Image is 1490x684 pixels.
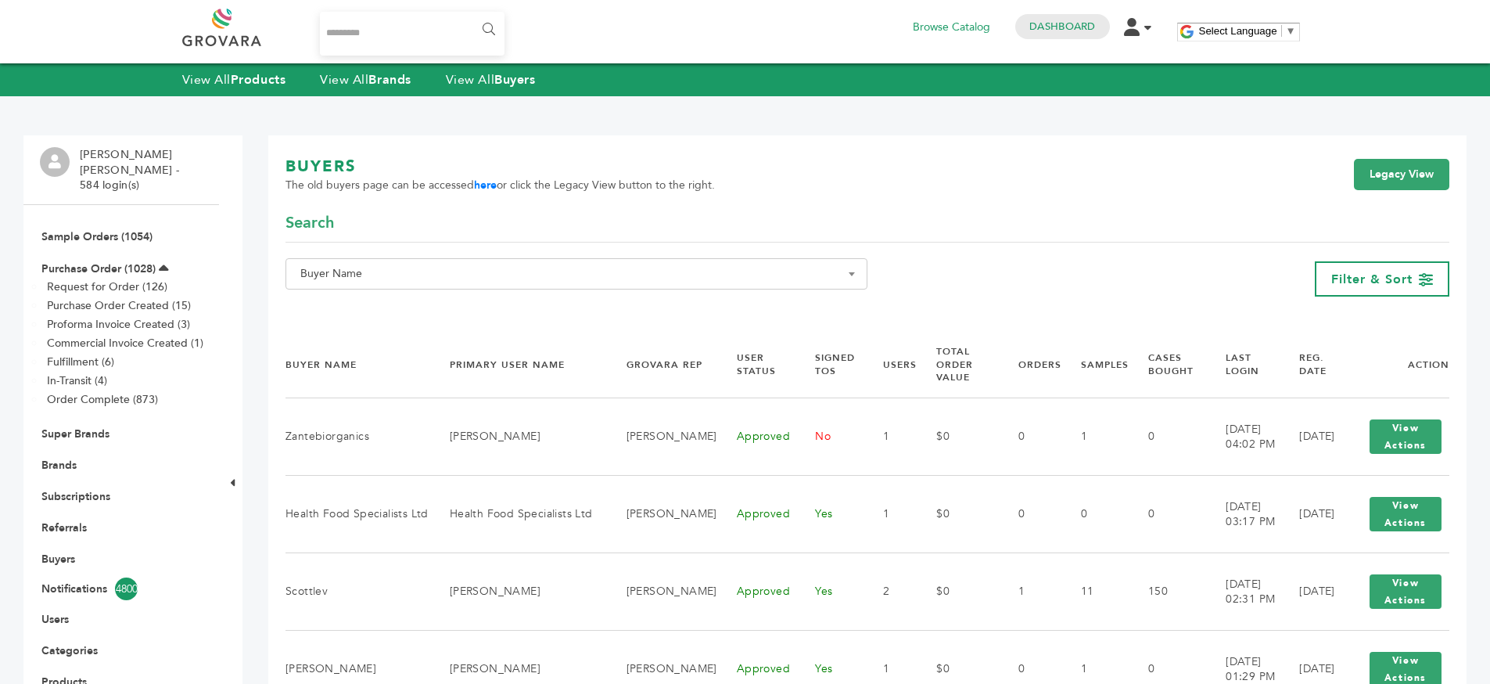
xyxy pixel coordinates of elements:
[41,427,110,441] a: Super Brands
[40,147,70,177] img: profile.png
[430,476,607,553] td: Health Food Specialists Ltd
[863,398,917,476] td: 1
[446,71,536,88] a: View AllBuyers
[1280,398,1341,476] td: [DATE]
[285,212,334,234] span: Search
[795,553,863,631] td: Yes
[1280,332,1341,398] th: Reg. Date
[1342,332,1449,398] th: Action
[1206,398,1280,476] td: [DATE] 04:02 PM
[1129,553,1206,631] td: 150
[115,578,138,600] span: 4800
[913,19,990,36] a: Browse Catalog
[717,553,796,631] td: Approved
[999,332,1061,398] th: Orders
[285,398,430,476] td: Zantebiorganics
[47,279,167,294] a: Request for Order (126)
[1199,25,1296,37] a: Select Language​
[430,398,607,476] td: [PERSON_NAME]
[607,332,717,398] th: Grovara Rep
[795,332,863,398] th: Signed TOS
[1354,159,1449,190] a: Legacy View
[41,643,98,658] a: Categories
[47,355,114,369] a: Fulfillment (6)
[41,552,75,567] a: Buyers
[474,178,497,193] a: here
[41,520,87,535] a: Referrals
[1206,476,1280,553] td: [DATE] 03:17 PM
[41,489,110,504] a: Subscriptions
[1199,25,1277,37] span: Select Language
[1129,332,1206,398] th: Cases Bought
[607,476,717,553] td: [PERSON_NAME]
[1370,497,1442,531] button: View Actions
[285,156,715,178] h1: BUYERS
[999,553,1061,631] td: 1
[80,147,215,193] li: [PERSON_NAME] [PERSON_NAME] - 584 login(s)
[47,392,158,407] a: Order Complete (873)
[717,476,796,553] td: Approved
[41,261,156,276] a: Purchase Order (1028)
[1206,553,1280,631] td: [DATE] 02:31 PM
[368,71,411,88] strong: Brands
[1129,398,1206,476] td: 0
[231,71,285,88] strong: Products
[607,553,717,631] td: [PERSON_NAME]
[430,332,607,398] th: Primary User Name
[494,71,535,88] strong: Buyers
[795,398,863,476] td: No
[320,12,505,56] input: Search...
[285,476,430,553] td: Health Food Specialists Ltd
[1280,476,1341,553] td: [DATE]
[863,476,917,553] td: 1
[1281,25,1282,37] span: ​
[41,229,153,244] a: Sample Orders (1054)
[917,553,999,631] td: $0
[41,458,77,473] a: Brands
[1280,553,1341,631] td: [DATE]
[47,298,191,313] a: Purchase Order Created (15)
[320,71,411,88] a: View AllBrands
[1061,553,1129,631] td: 11
[1029,20,1095,34] a: Dashboard
[285,258,867,290] span: Buyer Name
[47,336,203,351] a: Commercial Invoice Created (1)
[717,332,796,398] th: User Status
[47,373,107,388] a: In-Transit (4)
[285,553,430,631] td: Scottlev
[285,178,715,193] span: The old buyers page can be accessed or click the Legacy View button to the right.
[182,71,286,88] a: View AllProducts
[795,476,863,553] td: Yes
[863,553,917,631] td: 2
[917,398,999,476] td: $0
[1206,332,1280,398] th: Last Login
[294,263,859,285] span: Buyer Name
[1061,476,1129,553] td: 0
[863,332,917,398] th: Users
[47,317,190,332] a: Proforma Invoice Created (3)
[430,553,607,631] td: [PERSON_NAME]
[607,398,717,476] td: [PERSON_NAME]
[1370,574,1442,609] button: View Actions
[41,578,201,600] a: Notifications4800
[1286,25,1296,37] span: ▼
[717,398,796,476] td: Approved
[1370,419,1442,454] button: View Actions
[917,476,999,553] td: $0
[1061,398,1129,476] td: 1
[285,332,430,398] th: Buyer Name
[1331,271,1413,288] span: Filter & Sort
[999,476,1061,553] td: 0
[917,332,999,398] th: Total Order Value
[41,612,69,627] a: Users
[999,398,1061,476] td: 0
[1061,332,1129,398] th: Samples
[1129,476,1206,553] td: 0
